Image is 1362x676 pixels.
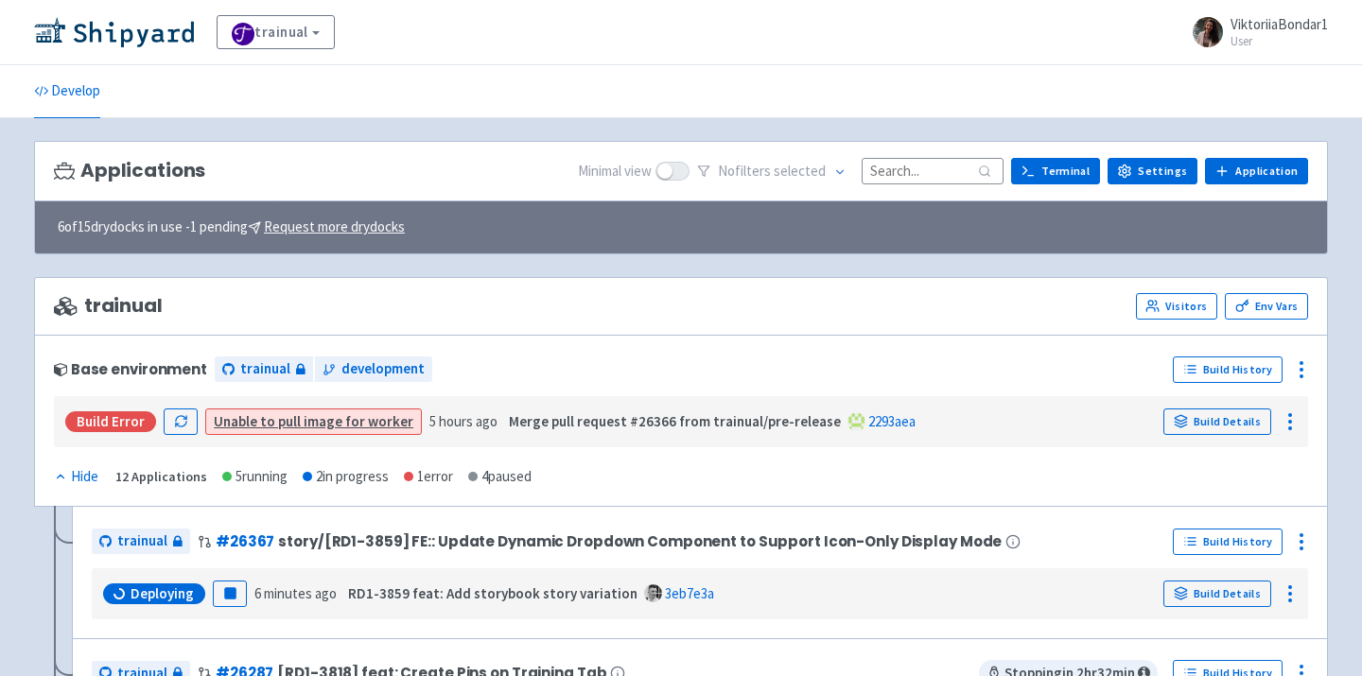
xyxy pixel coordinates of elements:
[1173,529,1283,555] a: Build History
[1136,293,1217,320] a: Visitors
[58,217,405,238] span: 6 of 15 drydocks in use - 1 pending
[1173,356,1283,383] a: Build History
[578,161,652,182] span: Minimal view
[468,466,532,488] div: 4 paused
[278,533,1002,549] span: story/[RD1-3859] FE:: Update Dynamic Dropdown Component to Support Icon-Only Display Mode
[1225,293,1308,320] a: Env Vars
[264,217,405,235] u: Request more drydocks
[54,361,207,377] div: Base environment
[54,466,100,488] button: Hide
[1163,408,1271,435] a: Build Details
[509,412,841,430] strong: Merge pull request #26366 from trainual/pre-release
[1163,581,1271,607] a: Build Details
[1181,17,1328,47] a: ViktoriiaBondar1 User
[54,466,98,488] div: Hide
[65,411,156,432] div: Build Error
[862,158,1004,183] input: Search...
[240,358,290,380] span: trainual
[222,466,288,488] div: 5 running
[216,531,274,551] a: #26367
[1205,158,1308,184] a: Application
[404,466,453,488] div: 1 error
[215,356,313,382] a: trainual
[774,162,826,180] span: selected
[1108,158,1197,184] a: Settings
[214,412,413,430] a: Unable to pull image for worker
[718,161,826,182] span: No filter s
[117,530,167,552] span: trainual
[213,581,247,607] button: Pause
[303,466,389,488] div: 2 in progress
[54,295,163,317] span: trainual
[254,584,337,602] time: 6 minutes ago
[868,412,916,430] a: 2293aea
[54,160,205,182] h3: Applications
[1231,35,1328,47] small: User
[315,356,432,382] a: development
[1011,158,1100,184] a: Terminal
[34,65,100,118] a: Develop
[665,584,714,602] a: 3eb7e3a
[115,466,207,488] div: 12 Applications
[34,17,194,47] img: Shipyard logo
[429,412,498,430] time: 5 hours ago
[92,529,190,554] a: trainual
[348,584,637,602] strong: RD1-3859 feat: Add storybook story variation
[217,15,335,49] a: trainual
[1231,15,1328,33] span: ViktoriiaBondar1
[341,358,425,380] span: development
[131,584,194,603] span: Deploying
